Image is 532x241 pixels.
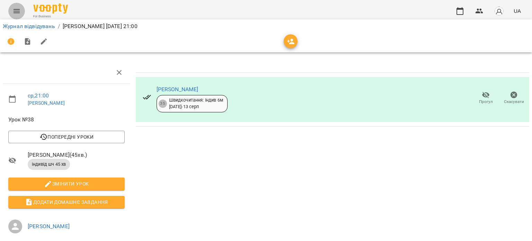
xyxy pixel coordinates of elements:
[28,223,70,230] a: [PERSON_NAME]
[8,3,25,19] button: Menu
[3,23,55,29] a: Журнал відвідувань
[28,100,65,106] a: [PERSON_NAME]
[14,180,119,188] span: Змінити урок
[494,6,504,16] img: avatar_s.png
[8,131,125,143] button: Попередні уроки
[472,88,500,108] button: Прогул
[159,100,167,108] div: 35
[28,151,125,159] span: [PERSON_NAME] ( 45 хв. )
[514,7,521,15] span: UA
[169,97,223,110] div: Швидкочитання: Індив 6м [DATE] - 13 серп
[504,99,524,105] span: Скасувати
[3,22,529,31] nav: breadcrumb
[511,5,524,17] button: UA
[28,161,70,167] span: індивід шч 45 хв
[8,196,125,208] button: Додати домашнє завдання
[14,133,119,141] span: Попередні уроки
[8,178,125,190] button: Змінити урок
[479,99,493,105] span: Прогул
[157,86,198,93] a: [PERSON_NAME]
[28,92,49,99] a: ср , 21:00
[58,22,60,31] li: /
[8,115,125,124] span: Урок №38
[33,3,68,14] img: Voopty Logo
[500,88,528,108] button: Скасувати
[14,198,119,206] span: Додати домашнє завдання
[33,14,68,19] span: For Business
[63,22,138,31] p: [PERSON_NAME] [DATE] 21:00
